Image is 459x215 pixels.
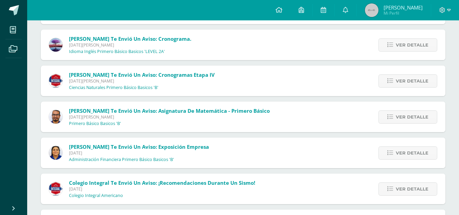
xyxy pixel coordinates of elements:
[69,42,191,48] span: [DATE][PERSON_NAME]
[69,49,165,54] p: Idioma Inglés Primero Básico Basicos 'LEVEL 2A'
[49,146,63,160] img: 18999b0c88c0c89f4036395265363e11.png
[49,38,63,52] img: 819dedfd066c28cbca04477d4ebe005d.png
[396,39,428,51] span: Ver detalle
[384,4,423,11] span: [PERSON_NAME]
[69,107,270,114] span: [PERSON_NAME] te envió un aviso: Asignatura de Matemática - Primero Básico
[69,150,209,156] span: [DATE]
[396,183,428,195] span: Ver detalle
[69,143,209,150] span: [PERSON_NAME] te envió un aviso: Exposición empresa
[69,71,215,78] span: [PERSON_NAME] te envió un aviso: Cronogramas Etapa IV
[49,182,63,196] img: 3d8ecf278a7f74c562a74fe44b321cd5.png
[396,111,428,123] span: Ver detalle
[69,121,121,126] p: Primero Básico Basicos 'B'
[69,114,270,120] span: [DATE][PERSON_NAME]
[396,75,428,87] span: Ver detalle
[69,35,191,42] span: [PERSON_NAME] te envió un aviso: Cronograma.
[69,85,158,90] p: Ciencias Naturales Primero Básico Basicos 'B'
[365,3,378,17] img: 45x45
[69,157,174,162] p: Administración Financiera Primero Básico Basicos 'B'
[69,193,123,198] p: Colegio Integral Americano
[69,179,255,186] span: Colegio Integral te envió un aviso: ¡Recomendaciones durante un sismo!
[69,78,215,84] span: [DATE][PERSON_NAME]
[384,10,423,16] span: Mi Perfil
[49,110,63,124] img: ef34ee16907c8215cd1846037ce38107.png
[49,74,63,88] img: 168a27810ebc7423622ffd637f3de9dc.png
[396,147,428,159] span: Ver detalle
[69,186,255,192] span: [DATE]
